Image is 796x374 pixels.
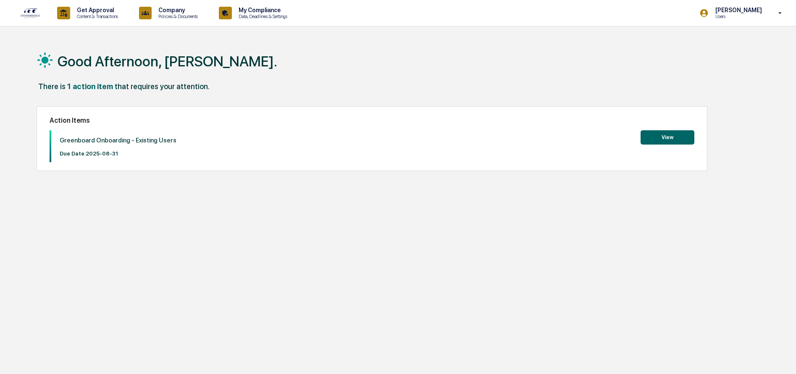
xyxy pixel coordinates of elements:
div: that requires your attention. [115,82,210,91]
button: View [641,130,694,145]
p: Policies & Documents [152,13,202,19]
p: Get Approval [70,7,122,13]
p: Company [152,7,202,13]
h1: Good Afternoon, [PERSON_NAME]. [58,53,277,70]
p: My Compliance [232,7,292,13]
p: Users [709,13,766,19]
h2: Action Items [50,116,694,124]
div: There is [38,82,66,91]
div: 1 action item [67,82,113,91]
p: Greenboard Onboarding - Existing Users [60,137,176,144]
p: Data, Deadlines & Settings [232,13,292,19]
p: Content & Transactions [70,13,122,19]
p: [PERSON_NAME] [709,7,766,13]
img: logo [20,8,40,18]
a: View [641,133,694,141]
p: Due Date: 2025-08-31 [60,150,176,157]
